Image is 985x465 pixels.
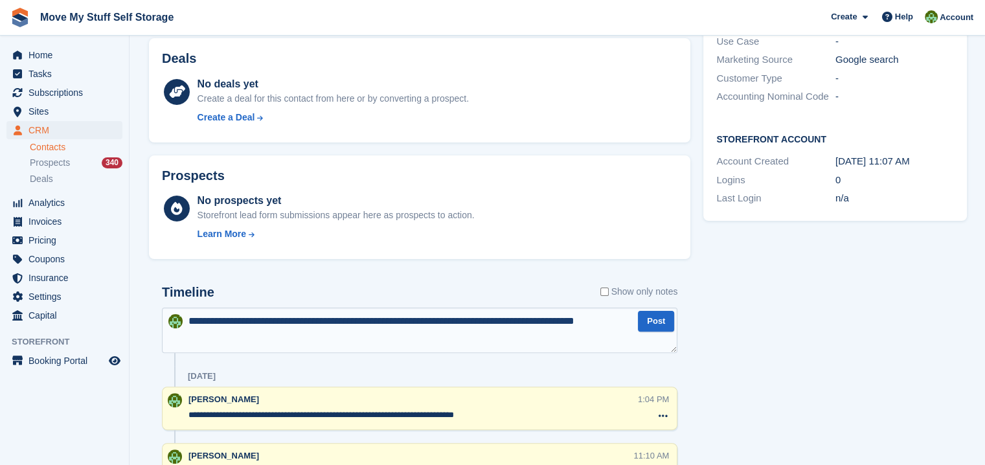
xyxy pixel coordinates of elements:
div: [DATE] [188,371,216,381]
span: Help [895,10,913,23]
h2: Prospects [162,168,225,183]
div: No deals yet [198,76,469,92]
label: Show only notes [600,285,678,299]
a: menu [6,269,122,287]
a: menu [6,65,122,83]
a: Create a Deal [198,111,469,124]
span: Subscriptions [28,84,106,102]
div: 1:04 PM [638,393,669,405]
a: menu [6,84,122,102]
div: 340 [102,157,122,168]
h2: Timeline [162,285,214,300]
div: Last Login [716,191,835,206]
a: Preview store [107,353,122,369]
a: menu [6,231,122,249]
a: menu [6,46,122,64]
span: Home [28,46,106,64]
div: - [835,89,955,104]
div: Storefront lead form submissions appear here as prospects to action. [198,209,475,222]
img: Joel Booth [168,393,182,407]
div: Logins [716,173,835,188]
a: Contacts [30,141,122,153]
a: Move My Stuff Self Storage [35,6,179,28]
span: Tasks [28,65,106,83]
span: Sites [28,102,106,120]
div: Customer Type [716,71,835,86]
img: Joel Booth [168,314,183,328]
span: Capital [28,306,106,324]
button: Post [638,311,674,332]
div: - [835,34,955,49]
img: Joel Booth [168,449,182,464]
span: CRM [28,121,106,139]
a: menu [6,102,122,120]
div: 0 [835,173,955,188]
span: [PERSON_NAME] [188,394,259,404]
div: Accounting Nominal Code [716,89,835,104]
div: [DATE] 11:07 AM [835,154,955,169]
div: Use Case [716,34,835,49]
img: Joel Booth [925,10,938,23]
div: Google search [835,52,955,67]
a: menu [6,194,122,212]
div: - [835,71,955,86]
span: Pricing [28,231,106,249]
span: Analytics [28,194,106,212]
a: menu [6,121,122,139]
a: menu [6,352,122,370]
a: Prospects 340 [30,156,122,170]
div: n/a [835,191,955,206]
span: Booking Portal [28,352,106,370]
div: 11:10 AM [633,449,669,462]
div: Account Created [716,154,835,169]
a: menu [6,212,122,231]
div: Marketing Source [716,52,835,67]
span: Deals [30,173,53,185]
a: menu [6,250,122,268]
span: Prospects [30,157,70,169]
a: Deals [30,172,122,186]
div: Learn More [198,227,246,241]
span: Create [831,10,857,23]
span: Settings [28,288,106,306]
div: Create a deal for this contact from here or by converting a prospect. [198,92,469,106]
span: Insurance [28,269,106,287]
img: stora-icon-8386f47178a22dfd0bd8f6a31ec36ba5ce8667c1dd55bd0f319d3a0aa187defe.svg [10,8,30,27]
h2: Deals [162,51,196,66]
div: Create a Deal [198,111,255,124]
span: Account [940,11,973,24]
h2: Storefront Account [716,132,954,145]
a: menu [6,306,122,324]
input: Show only notes [600,285,609,299]
a: Learn More [198,227,475,241]
span: Coupons [28,250,106,268]
a: menu [6,288,122,306]
span: Storefront [12,335,129,348]
div: No prospects yet [198,193,475,209]
span: [PERSON_NAME] [188,451,259,460]
span: Invoices [28,212,106,231]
